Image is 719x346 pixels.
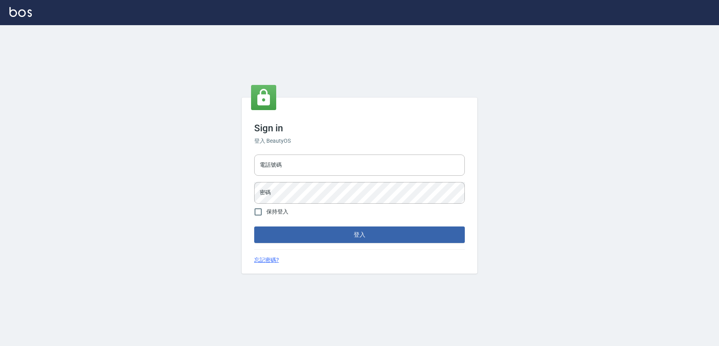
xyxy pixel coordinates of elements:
[254,226,465,243] button: 登入
[254,137,465,145] h6: 登入 BeautyOS
[254,123,465,134] h3: Sign in
[254,256,279,264] a: 忘記密碼?
[9,7,32,17] img: Logo
[266,208,288,216] span: 保持登入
